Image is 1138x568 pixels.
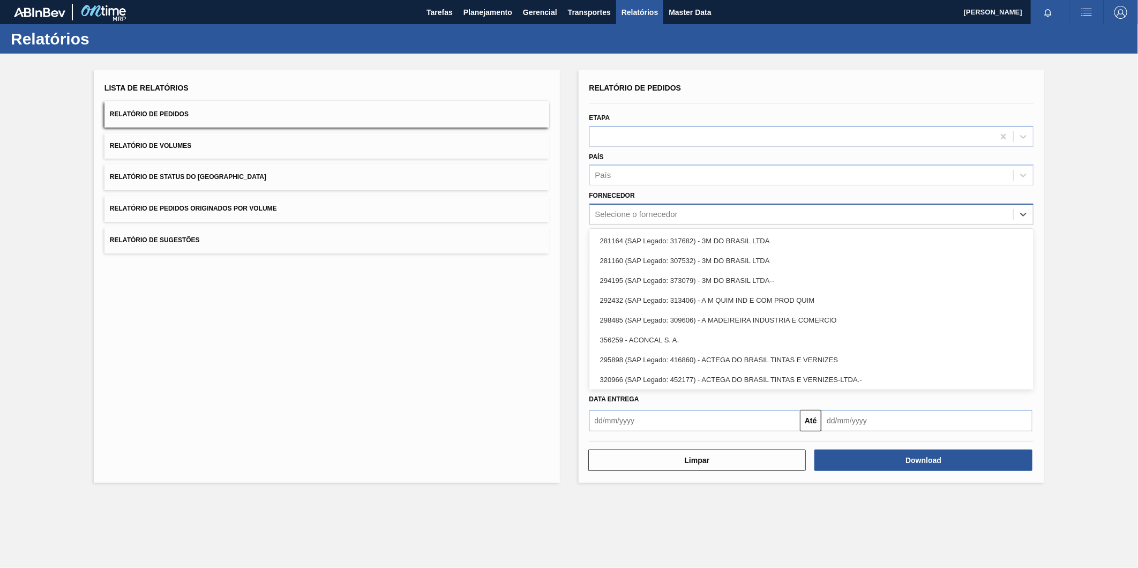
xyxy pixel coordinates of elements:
div: 292432 (SAP Legado: 313406) - A M QUIM IND E COM PROD QUIM [589,290,1034,310]
label: País [589,153,604,161]
span: Relatório de Pedidos Originados por Volume [110,205,277,212]
div: 356259 - ACONCAL S. A. [589,330,1034,350]
button: Download [814,450,1032,471]
div: 320966 (SAP Legado: 452177) - ACTEGA DO BRASIL TINTAS E VERNIZES-LTDA.- [589,370,1034,390]
input: dd/mm/yyyy [821,410,1032,431]
span: Relatórios [622,6,658,19]
span: Relatório de Status do [GEOGRAPHIC_DATA] [110,173,266,181]
div: 281160 (SAP Legado: 307532) - 3M DO BRASIL LTDA [589,251,1034,271]
span: Lista de Relatórios [104,84,189,92]
button: Relatório de Pedidos [104,101,549,128]
div: 295898 (SAP Legado: 416860) - ACTEGA DO BRASIL TINTAS E VERNIZES [589,350,1034,370]
button: Notificações [1031,5,1065,20]
span: Data entrega [589,395,639,403]
button: Limpar [588,450,806,471]
div: País [595,171,611,180]
button: Relatório de Sugestões [104,227,549,253]
img: userActions [1080,6,1093,19]
label: Etapa [589,114,610,122]
button: Relatório de Status do [GEOGRAPHIC_DATA] [104,164,549,190]
div: 298485 (SAP Legado: 309606) - A MADEIREIRA INDUSTRIA E COMERCIO [589,310,1034,330]
span: Tarefas [426,6,453,19]
span: Relatório de Sugestões [110,236,200,244]
button: Relatório de Pedidos Originados por Volume [104,196,549,222]
span: Master Data [669,6,711,19]
div: 281164 (SAP Legado: 317682) - 3M DO BRASIL LTDA [589,231,1034,251]
span: Relatório de Pedidos [589,84,682,92]
img: Logout [1114,6,1127,19]
span: Relatório de Pedidos [110,110,189,118]
div: Selecione o fornecedor [595,210,678,219]
label: Fornecedor [589,192,635,199]
div: 294195 (SAP Legado: 373079) - 3M DO BRASIL LTDA-- [589,271,1034,290]
img: TNhmsLtSVTkK8tSr43FrP2fwEKptu5GPRR3wAAAABJRU5ErkJggg== [14,8,65,17]
h1: Relatórios [11,33,201,45]
button: Até [800,410,821,431]
button: Relatório de Volumes [104,133,549,159]
span: Planejamento [463,6,512,19]
input: dd/mm/yyyy [589,410,800,431]
span: Gerencial [523,6,557,19]
span: Relatório de Volumes [110,142,191,150]
span: Transportes [568,6,611,19]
